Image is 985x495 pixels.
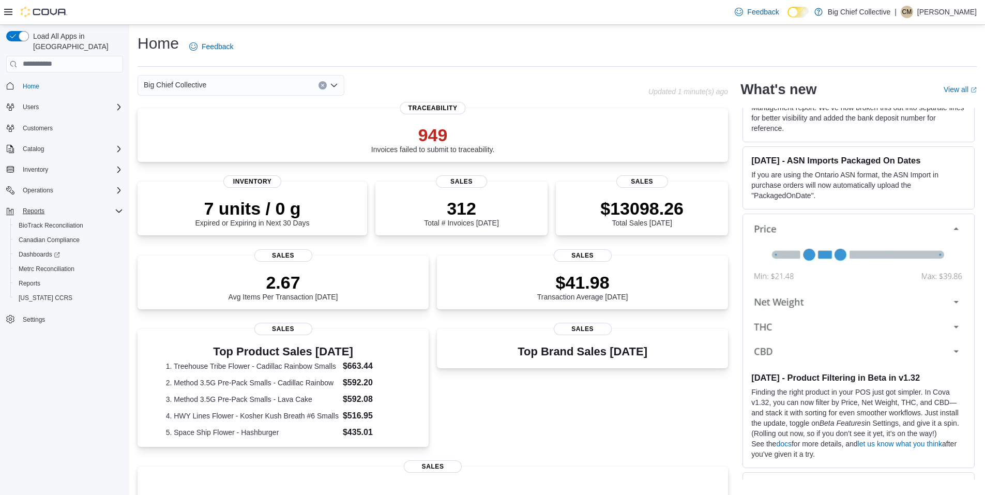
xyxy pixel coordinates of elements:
button: Operations [19,184,57,197]
dt: 5. Space Ship Flower - Hashburger [166,427,339,438]
button: Reports [10,276,127,291]
span: Customers [23,124,53,132]
p: 949 [371,125,495,145]
a: Customers [19,122,57,134]
h3: Top Product Sales [DATE] [166,346,401,358]
span: Users [19,101,123,113]
button: [US_STATE] CCRS [10,291,127,305]
button: Inventory [2,162,127,177]
a: docs [776,440,792,448]
dd: $516.95 [343,410,400,422]
button: Metrc Reconciliation [10,262,127,276]
span: Sales [616,175,668,188]
div: Invoices failed to submit to traceability. [371,125,495,154]
em: Beta Features [820,419,865,427]
span: Customers [19,122,123,134]
p: Big Chief Collective [828,6,890,18]
span: Settings [23,316,45,324]
span: Load All Apps in [GEOGRAPHIC_DATA] [29,31,123,52]
p: [PERSON_NAME] [917,6,977,18]
button: Home [2,79,127,94]
div: Charles Monoessy [901,6,913,18]
button: Reports [2,204,127,218]
span: Metrc Reconciliation [14,263,123,275]
img: Cova [21,7,67,17]
div: Total # Invoices [DATE] [424,198,498,227]
span: Canadian Compliance [14,234,123,246]
button: Reports [19,205,49,217]
span: BioTrack Reconciliation [19,221,83,230]
a: Feedback [731,2,783,22]
button: Canadian Compliance [10,233,127,247]
a: Metrc Reconciliation [14,263,79,275]
span: Big Chief Collective [144,79,206,91]
span: BioTrack Reconciliation [14,219,123,232]
dt: 4. HWY Lines Flower - Kosher Kush Breath #6 Smalls [166,411,339,421]
h3: [DATE] - Product Filtering in Beta in v1.32 [751,372,966,383]
span: Sales [554,249,612,262]
span: Dashboards [14,248,123,261]
span: Home [23,82,39,91]
span: Inventory [23,166,48,174]
button: Customers [2,121,127,136]
a: Canadian Compliance [14,234,84,246]
svg: External link [971,87,977,93]
button: Users [19,101,43,113]
div: Transaction Average [DATE] [537,272,628,301]
span: Operations [19,184,123,197]
div: Expired or Expiring in Next 30 Days [195,198,310,227]
span: Inventory [223,175,281,188]
h2: What's new [740,81,816,98]
button: BioTrack Reconciliation [10,218,127,233]
span: Sales [436,175,488,188]
span: [US_STATE] CCRS [19,294,72,302]
button: Inventory [19,163,52,176]
dd: $592.08 [343,393,400,406]
span: Sales [254,323,312,335]
span: Settings [19,312,123,325]
span: Operations [23,186,53,194]
button: Catalog [19,143,48,155]
span: Feedback [202,41,233,52]
p: 2.67 [229,272,338,293]
span: Reports [19,205,123,217]
input: Dark Mode [787,7,809,18]
span: Canadian Compliance [19,236,80,244]
dd: $435.01 [343,426,400,439]
a: BioTrack Reconciliation [14,219,87,232]
a: Settings [19,313,49,326]
span: Reports [23,207,44,215]
h3: [DATE] - ASN Imports Packaged On Dates [751,155,966,166]
p: Updated 1 minute(s) ago [648,87,728,96]
p: | [895,6,897,18]
span: Sales [554,323,612,335]
h1: Home [138,33,179,54]
button: Users [2,100,127,114]
dt: 1. Treehouse Tribe Flower - Cadillac Rainbow Smalls [166,361,339,371]
span: Dashboards [19,250,60,259]
a: Feedback [185,36,237,57]
p: $13098.26 [600,198,684,219]
p: 7 units / 0 g [195,198,310,219]
h3: Top Brand Sales [DATE] [518,346,647,358]
span: Traceability [400,102,466,114]
a: Dashboards [10,247,127,262]
span: Inventory [19,163,123,176]
a: [US_STATE] CCRS [14,292,77,304]
dt: 2. Method 3.5G Pre-Pack Smalls - Cadillac Rainbow [166,378,339,388]
p: 312 [424,198,498,219]
div: Total Sales [DATE] [600,198,684,227]
dt: 3. Method 3.5G Pre-Pack Smalls - Lava Cake [166,394,339,404]
span: Reports [19,279,40,288]
button: Operations [2,183,127,198]
span: Catalog [23,145,44,153]
span: Home [19,80,123,93]
span: Users [23,103,39,111]
p: If you are using the Ontario ASN format, the ASN Import in purchase orders will now automatically... [751,170,966,201]
span: Washington CCRS [14,292,123,304]
span: Catalog [19,143,123,155]
span: Sales [254,249,312,262]
nav: Complex example [6,74,123,354]
span: Metrc Reconciliation [19,265,74,273]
